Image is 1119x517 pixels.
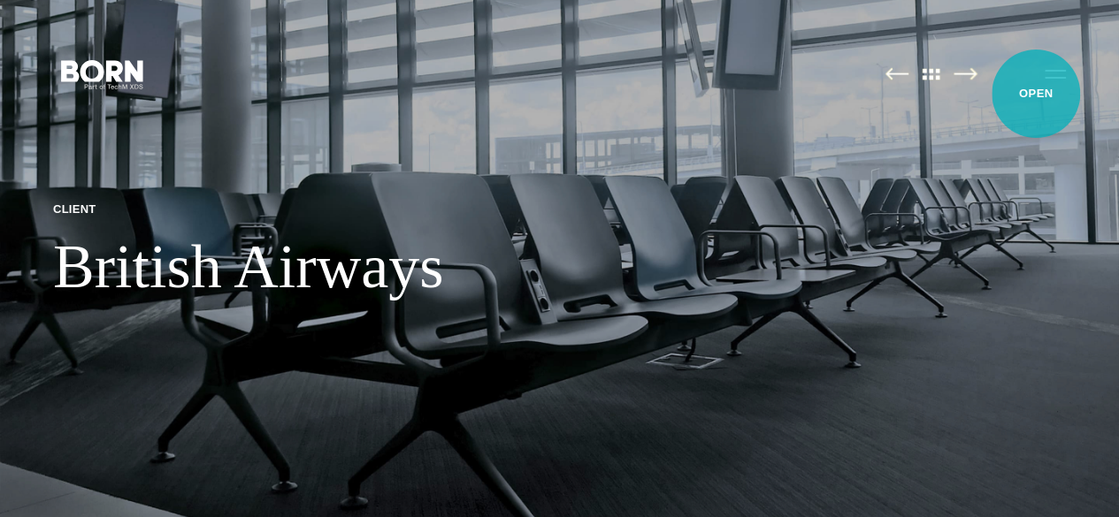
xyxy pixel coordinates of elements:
[53,201,443,216] p: Client
[53,230,443,302] h1: British Airways
[885,67,908,80] img: Previous Page
[954,67,977,80] img: Next Page
[913,67,950,80] img: All Pages
[1034,55,1077,92] button: Open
